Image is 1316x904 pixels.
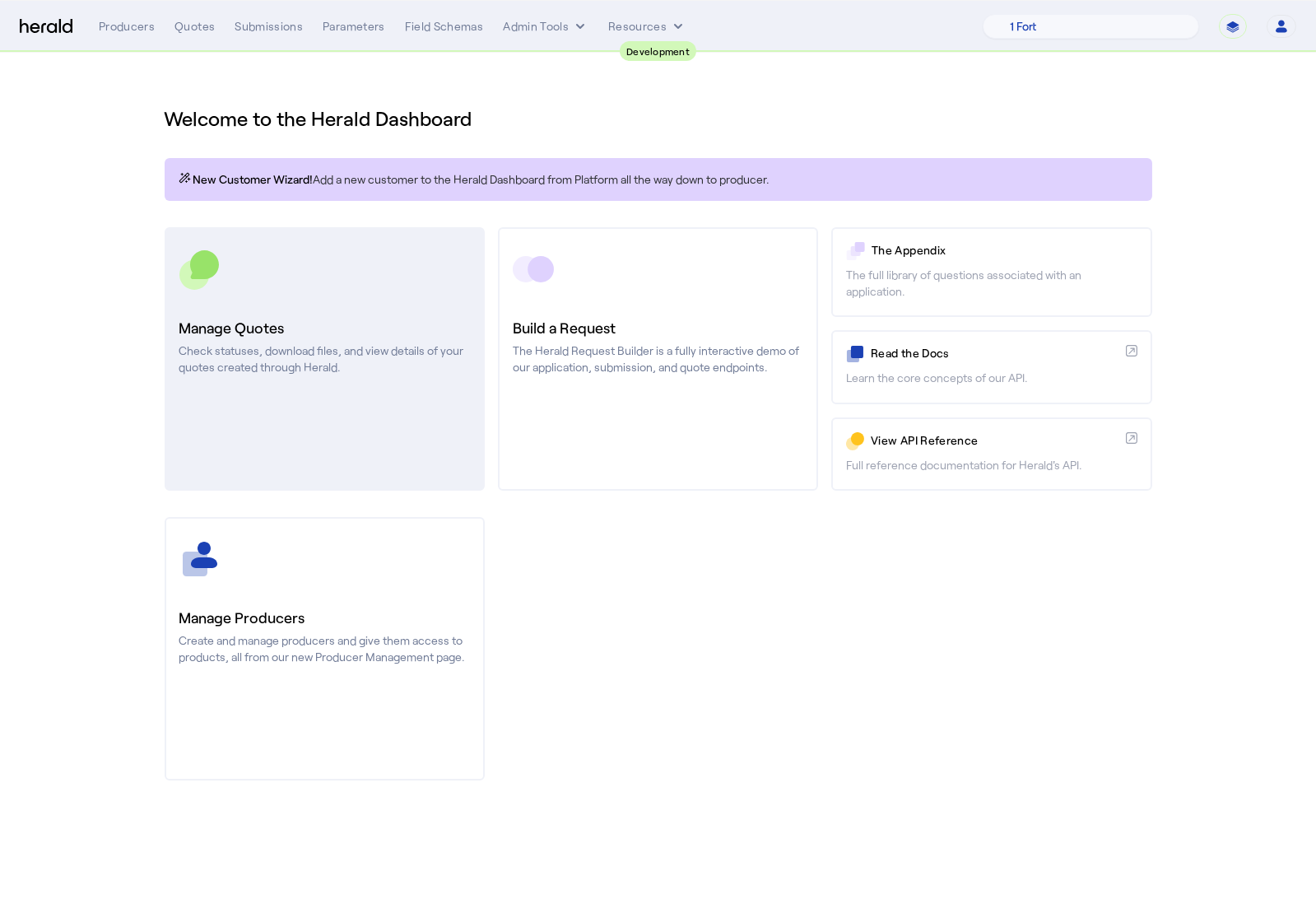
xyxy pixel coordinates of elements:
[179,342,470,375] p: Check statuses, download files, and view details of your quotes created through Herald.
[165,105,1152,132] h1: Welcome to the Herald Dashboard
[846,457,1137,473] p: Full reference documentation for Herald's API.
[846,267,1137,300] p: The full library of questions associated with an application.
[405,18,484,35] div: Field Schemas
[174,18,215,35] div: Quotes
[323,18,385,35] div: Parameters
[871,345,1118,361] p: Read the Docs
[846,370,1137,386] p: Learn the core concepts of our API.
[235,18,303,35] div: Submissions
[165,517,485,781] a: Manage ProducersCreate and manage producers and give them access to products, all from our new Pr...
[608,18,686,35] button: Resources dropdown menu
[831,330,1151,403] a: Read the DocsLearn the core concepts of our API.
[831,227,1151,317] a: The AppendixThe full library of questions associated with an application.
[620,41,696,61] div: Development
[165,227,485,491] a: Manage QuotesCheck statuses, download files, and view details of your quotes created through Herald.
[831,417,1151,491] a: View API ReferenceFull reference documentation for Herald's API.
[498,227,818,491] a: Build a RequestThe Herald Request Builder is a fully interactive demo of our application, submiss...
[179,316,470,339] h3: Manage Quotes
[20,19,72,35] img: Herald Logo
[179,632,470,665] p: Create and manage producers and give them access to products, all from our new Producer Managemen...
[513,316,803,339] h3: Build a Request
[503,18,588,35] button: internal dropdown menu
[193,171,314,188] span: New Customer Wizard!
[871,432,1118,449] p: View API Reference
[179,606,470,629] h3: Manage Producers
[872,242,1137,259] p: The Appendix
[178,171,1139,188] p: Add a new customer to the Herald Dashboard from Platform all the way down to producer.
[513,342,803,375] p: The Herald Request Builder is a fully interactive demo of our application, submission, and quote ...
[99,18,155,35] div: Producers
